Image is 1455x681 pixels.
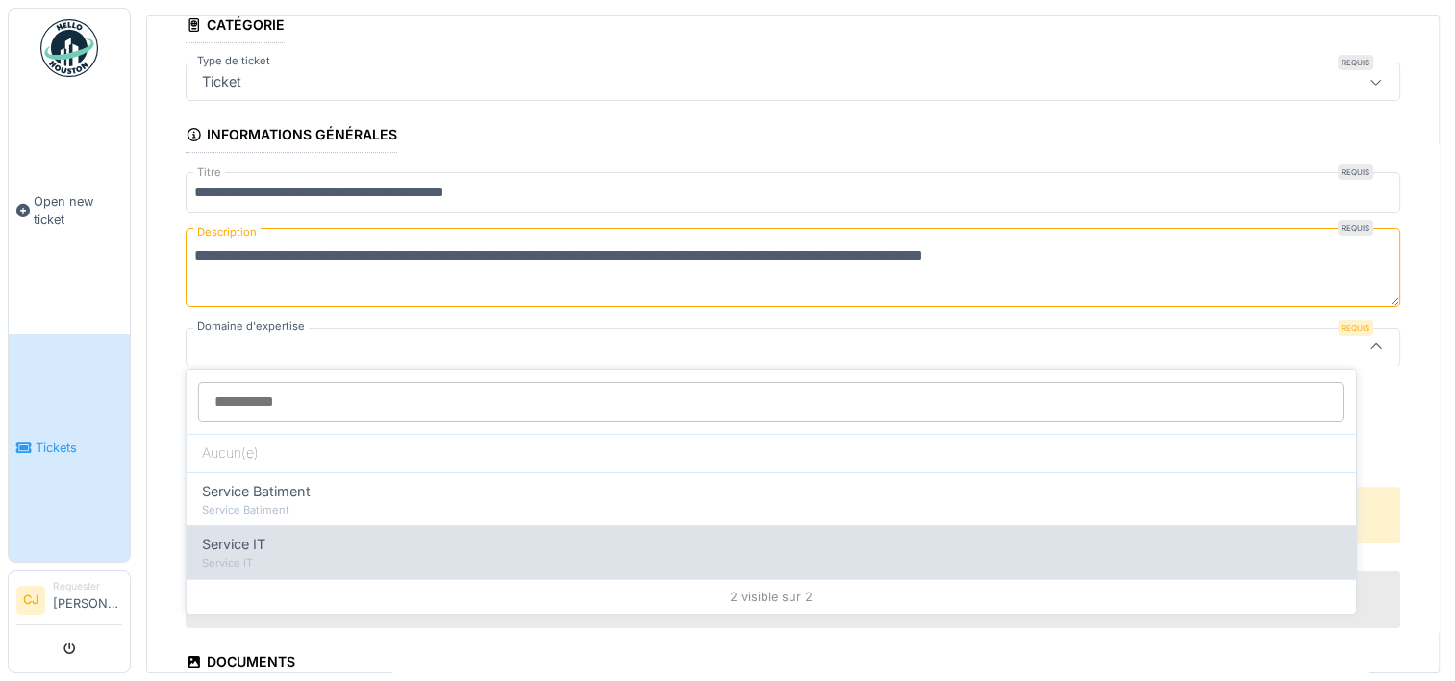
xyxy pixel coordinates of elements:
[202,534,265,555] span: Service IT
[1338,164,1373,180] div: Requis
[1338,220,1373,236] div: Requis
[187,579,1356,614] div: 2 visible sur 2
[16,586,45,615] li: CJ
[186,11,285,43] div: Catégorie
[1338,55,1373,70] div: Requis
[53,579,122,593] div: Requester
[36,439,122,457] span: Tickets
[16,579,122,625] a: CJ Requester[PERSON_NAME]
[193,220,261,244] label: Description
[40,19,98,77] img: Badge_color-CXgf-gQk.svg
[202,502,1341,518] div: Service Batiment
[186,120,397,153] div: Informations générales
[187,434,1356,472] div: Aucun(e)
[1338,320,1373,336] div: Requis
[9,88,130,334] a: Open new ticket
[9,334,130,562] a: Tickets
[202,555,1341,571] div: Service IT
[193,164,225,181] label: Titre
[194,71,249,92] div: Ticket
[53,579,122,620] li: [PERSON_NAME]
[193,318,309,335] label: Domaine d'expertise
[193,53,274,69] label: Type de ticket
[34,192,122,229] span: Open new ticket
[186,647,295,680] div: Documents
[202,481,311,502] span: Service Batiment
